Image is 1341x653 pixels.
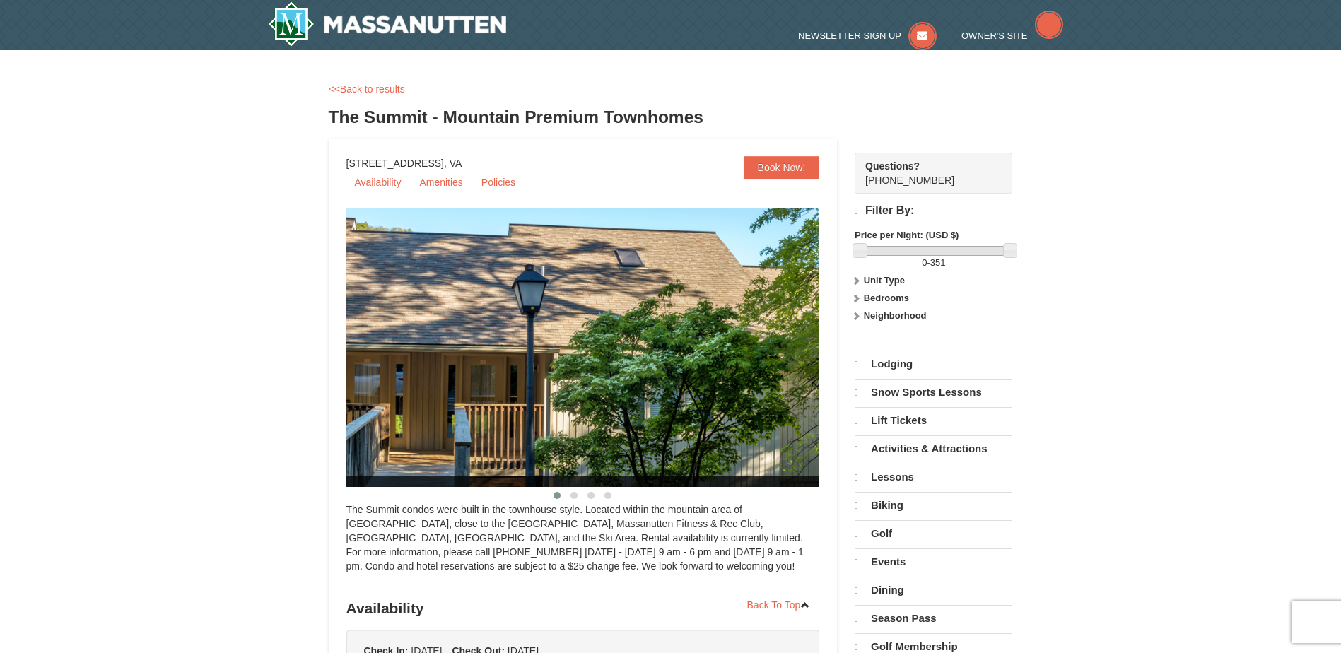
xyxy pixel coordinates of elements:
[268,1,507,47] img: Massanutten Resort Logo
[864,293,909,303] strong: Bedrooms
[268,1,507,47] a: Massanutten Resort
[855,548,1012,575] a: Events
[798,30,901,41] span: Newsletter Sign Up
[855,435,1012,462] a: Activities & Attractions
[930,257,946,268] span: 351
[329,103,1013,131] h3: The Summit - Mountain Premium Townhomes
[346,594,820,623] h3: Availability
[346,172,410,193] a: Availability
[864,275,905,286] strong: Unit Type
[855,256,1012,270] label: -
[961,30,1028,41] span: Owner's Site
[865,159,987,186] span: [PHONE_NUMBER]
[855,351,1012,377] a: Lodging
[855,605,1012,632] a: Season Pass
[346,208,855,487] img: 19219034-1-0eee7e00.jpg
[855,520,1012,547] a: Golf
[744,156,820,179] a: Book Now!
[855,204,1012,218] h4: Filter By:
[855,407,1012,434] a: Lift Tickets
[855,577,1012,604] a: Dining
[798,30,937,41] a: Newsletter Sign Up
[738,594,820,616] a: Back To Top
[411,172,471,193] a: Amenities
[855,492,1012,519] a: Biking
[864,310,927,321] strong: Neighborhood
[855,379,1012,406] a: Snow Sports Lessons
[346,502,820,587] div: The Summit condos were built in the townhouse style. Located within the mountain area of [GEOGRAP...
[961,30,1063,41] a: Owner's Site
[855,464,1012,490] a: Lessons
[473,172,524,193] a: Policies
[855,230,959,240] strong: Price per Night: (USD $)
[329,83,405,95] a: <<Back to results
[865,160,920,172] strong: Questions?
[922,257,927,268] span: 0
